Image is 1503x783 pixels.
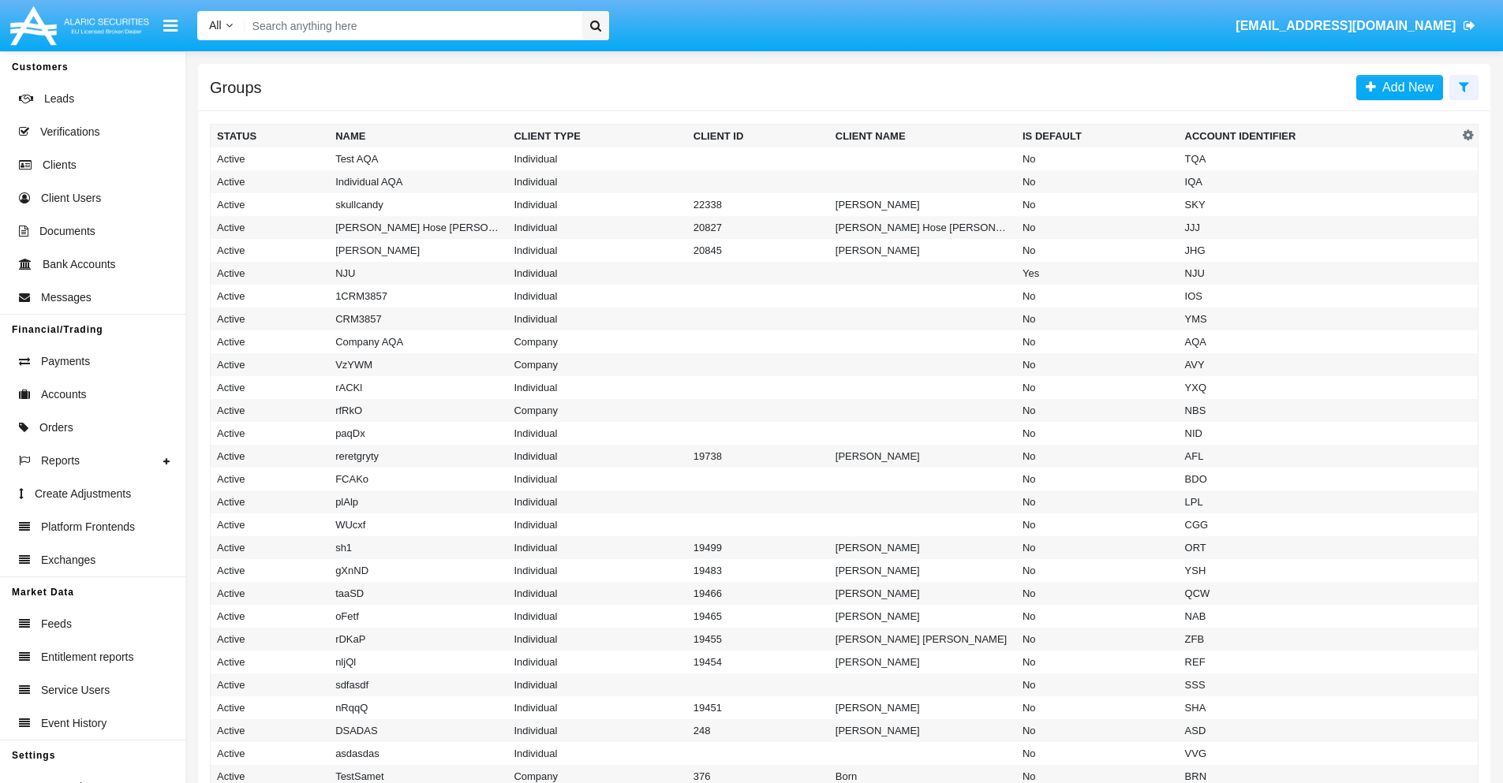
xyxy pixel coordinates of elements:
[507,285,686,308] td: Individual
[829,536,1016,559] td: [PERSON_NAME]
[211,559,330,582] td: Active
[1179,353,1459,376] td: AVY
[1179,628,1459,651] td: ZFB
[1016,308,1179,330] td: No
[1179,490,1459,513] td: LPL
[211,216,330,239] td: Active
[1016,353,1179,376] td: No
[329,490,507,513] td: plAlp
[1016,559,1179,582] td: No
[1016,216,1179,239] td: No
[211,628,330,651] td: Active
[507,353,686,376] td: Company
[829,719,1016,742] td: [PERSON_NAME]
[329,193,507,216] td: skullcandy
[1356,75,1443,100] a: Add New
[507,376,686,399] td: Individual
[211,422,330,445] td: Active
[211,125,330,148] th: Status
[687,125,829,148] th: Client ID
[211,742,330,765] td: Active
[507,559,686,582] td: Individual
[1179,285,1459,308] td: IOS
[197,17,245,34] a: All
[507,490,686,513] td: Individual
[329,353,507,376] td: VzYWM
[1179,193,1459,216] td: SKY
[41,519,135,535] span: Platform Frontends
[507,330,686,353] td: Company
[329,605,507,628] td: oFetf
[211,353,330,376] td: Active
[507,216,686,239] td: Individual
[211,193,330,216] td: Active
[829,445,1016,468] td: [PERSON_NAME]
[41,453,80,469] span: Reports
[329,285,507,308] td: 1CRM3857
[1016,262,1179,285] td: Yes
[209,19,222,32] span: All
[1228,4,1483,48] a: [EMAIL_ADDRESS][DOMAIN_NAME]
[211,376,330,399] td: Active
[1179,308,1459,330] td: YMS
[1016,742,1179,765] td: No
[687,696,829,719] td: 19451
[211,239,330,262] td: Active
[1179,125,1459,148] th: Account Identifier
[829,582,1016,605] td: [PERSON_NAME]
[1236,19,1456,32] span: [EMAIL_ADDRESS][DOMAIN_NAME]
[1016,285,1179,308] td: No
[829,216,1016,239] td: [PERSON_NAME] Hose [PERSON_NAME]
[1179,468,1459,490] td: BDO
[41,386,87,403] span: Accounts
[507,628,686,651] td: Individual
[1016,170,1179,193] td: No
[211,696,330,719] td: Active
[1016,513,1179,536] td: No
[39,419,73,436] span: Orders
[1179,376,1459,399] td: YXQ
[1179,239,1459,262] td: JHG
[329,628,507,651] td: rDKaP
[43,157,77,173] span: Clients
[1179,719,1459,742] td: ASD
[1179,605,1459,628] td: NAB
[507,193,686,216] td: Individual
[507,399,686,422] td: Company
[329,422,507,445] td: paqDx
[1179,559,1459,582] td: YSH
[211,536,330,559] td: Active
[211,262,330,285] td: Active
[1016,468,1179,490] td: No
[35,486,131,502] span: Create Adjustments
[1016,422,1179,445] td: No
[507,536,686,559] td: Individual
[687,216,829,239] td: 20827
[687,536,829,559] td: 19499
[829,628,1016,651] td: [PERSON_NAME] [PERSON_NAME]
[507,651,686,673] td: Individual
[1179,216,1459,239] td: JJJ
[1016,445,1179,468] td: No
[1179,170,1459,193] td: IQA
[507,308,686,330] td: Individual
[211,445,330,468] td: Active
[1016,330,1179,353] td: No
[329,719,507,742] td: DSADAS
[211,719,330,742] td: Active
[211,308,330,330] td: Active
[329,696,507,719] td: nRqqQ
[507,239,686,262] td: Individual
[507,125,686,148] th: Client Type
[211,513,330,536] td: Active
[1016,125,1179,148] th: Is Default
[507,719,686,742] td: Individual
[507,468,686,490] td: Individual
[687,193,829,216] td: 22338
[1016,605,1179,628] td: No
[329,308,507,330] td: CRM3857
[41,616,72,632] span: Feeds
[211,651,330,673] td: Active
[507,262,686,285] td: Individual
[1179,536,1459,559] td: ORT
